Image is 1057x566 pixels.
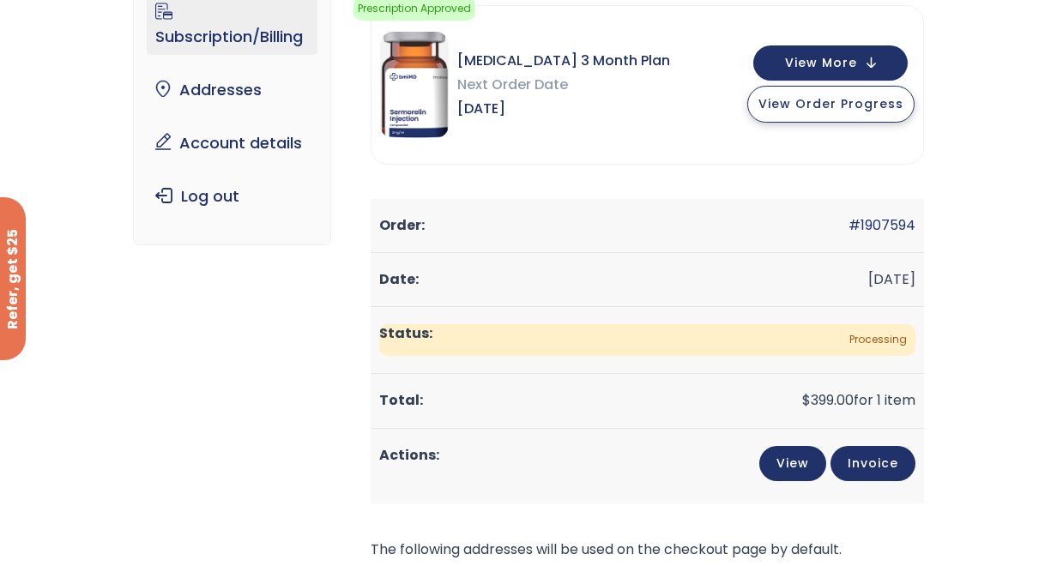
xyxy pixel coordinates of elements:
[147,125,317,161] a: Account details
[758,95,903,112] span: View Order Progress
[457,73,670,97] span: Next Order Date
[802,390,854,410] span: 399.00
[802,390,811,410] span: $
[457,49,670,73] span: [MEDICAL_DATA] 3 Month Plan
[371,374,924,428] td: for 1 item
[785,57,857,69] span: View More
[380,32,449,138] img: Sermorelin 3 Month Plan
[830,446,915,481] a: Invoice
[457,97,670,121] span: [DATE]
[868,269,915,289] time: [DATE]
[147,178,317,214] a: Log out
[371,538,924,562] p: The following addresses will be used on the checkout page by default.
[849,215,915,235] a: #1907594
[753,45,908,81] button: View More
[759,446,826,481] a: View
[379,324,915,356] span: Processing
[147,72,317,108] a: Addresses
[747,86,915,123] button: View Order Progress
